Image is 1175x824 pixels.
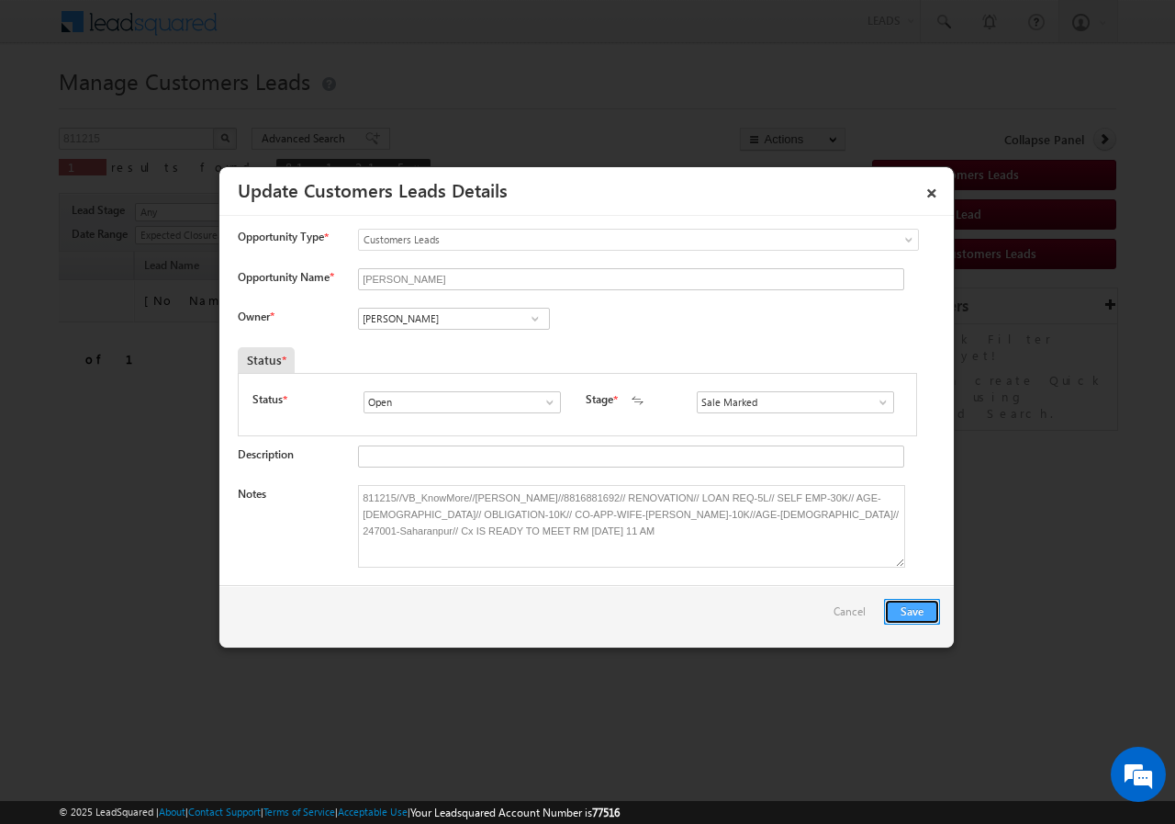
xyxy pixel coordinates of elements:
[238,176,508,202] a: Update Customers Leads Details
[338,806,408,818] a: Acceptable Use
[31,96,77,120] img: d_60004797649_company_0_60004797649
[250,566,333,591] em: Start Chat
[238,487,266,501] label: Notes
[834,599,875,634] a: Cancel
[533,393,556,412] a: Show All Items
[188,806,261,818] a: Contact Support
[410,806,620,819] span: Your Leadsquared Account Number is
[523,310,546,328] a: Show All Items
[238,347,295,373] div: Status
[238,229,324,245] span: Opportunity Type
[252,391,283,408] label: Status
[59,804,620,821] span: © 2025 LeadSquared | | | | |
[697,391,894,413] input: Type to Search
[238,270,333,284] label: Opportunity Name
[364,391,561,413] input: Type to Search
[24,170,335,550] textarea: Type your message and hit 'Enter'
[884,599,940,625] button: Save
[586,391,613,408] label: Stage
[867,393,890,412] a: Show All Items
[159,806,185,818] a: About
[238,447,294,461] label: Description
[358,308,550,330] input: Type to Search
[238,310,274,323] label: Owner
[95,96,308,120] div: Chat with us now
[358,229,919,251] a: Customers Leads
[592,806,620,819] span: 77516
[359,231,844,248] span: Customers Leads
[916,174,947,206] a: ×
[301,9,345,53] div: Minimize live chat window
[263,806,335,818] a: Terms of Service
